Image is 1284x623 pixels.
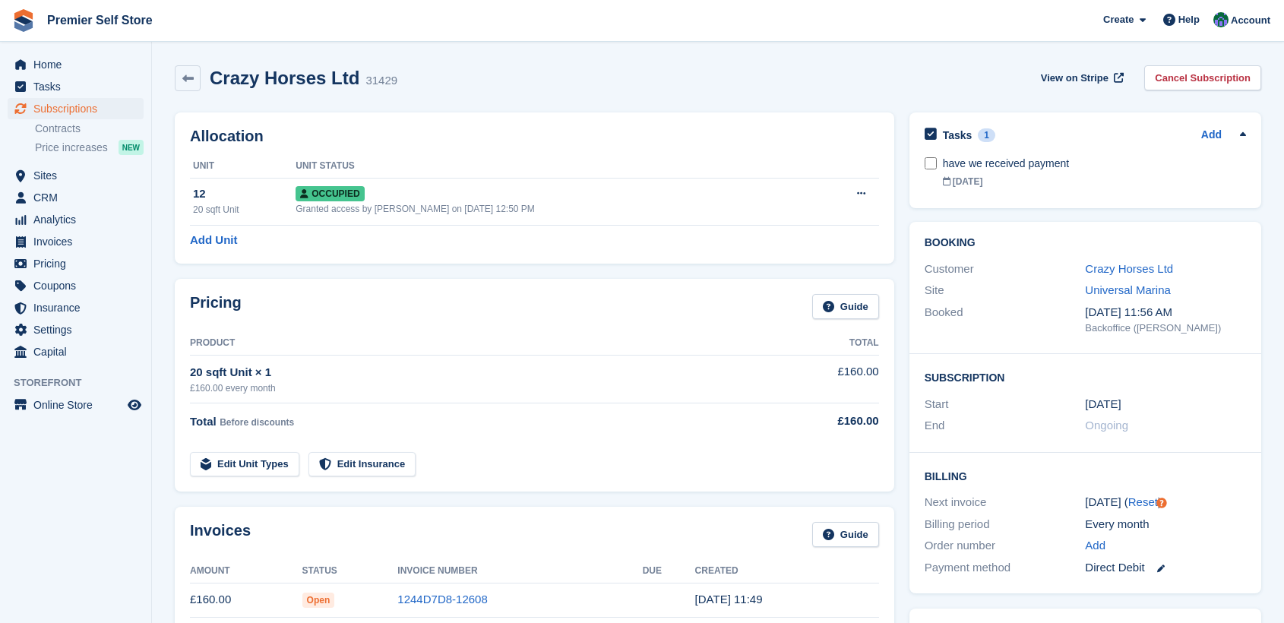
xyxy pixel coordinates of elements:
[210,68,359,88] h2: Crazy Horses Ltd
[1213,12,1229,27] img: Jo Granger
[33,275,125,296] span: Coupons
[8,394,144,416] a: menu
[220,417,294,428] span: Before discounts
[33,76,125,97] span: Tasks
[1085,537,1105,555] a: Add
[1085,559,1246,577] div: Direct Debit
[33,165,125,186] span: Sites
[8,341,144,362] a: menu
[1128,495,1158,508] a: Reset
[1085,494,1246,511] div: [DATE] ( )
[190,583,302,617] td: £160.00
[296,202,810,216] div: Granted access by [PERSON_NAME] on [DATE] 12:50 PM
[119,140,144,155] div: NEW
[925,494,1086,511] div: Next invoice
[8,76,144,97] a: menu
[1085,321,1246,336] div: Backoffice ([PERSON_NAME])
[1041,71,1108,86] span: View on Stripe
[1085,262,1173,275] a: Crazy Horses Ltd
[943,128,972,142] h2: Tasks
[8,187,144,208] a: menu
[925,396,1086,413] div: Start
[33,253,125,274] span: Pricing
[190,522,251,547] h2: Invoices
[8,319,144,340] a: menu
[1103,12,1134,27] span: Create
[302,559,398,583] th: Status
[35,139,144,156] a: Price increases NEW
[190,331,773,356] th: Product
[925,304,1086,336] div: Booked
[1035,65,1127,90] a: View on Stripe
[773,413,879,430] div: £160.00
[193,203,296,217] div: 20 sqft Unit
[33,394,125,416] span: Online Store
[8,98,144,119] a: menu
[1085,283,1171,296] a: Universal Marina
[190,154,296,179] th: Unit
[8,275,144,296] a: menu
[190,232,237,249] a: Add Unit
[33,319,125,340] span: Settings
[41,8,159,33] a: Premier Self Store
[190,415,217,428] span: Total
[14,375,151,391] span: Storefront
[925,369,1246,384] h2: Subscription
[1231,13,1270,28] span: Account
[296,154,810,179] th: Unit Status
[1178,12,1200,27] span: Help
[1144,65,1261,90] a: Cancel Subscription
[365,72,397,90] div: 31429
[1155,496,1169,510] div: Tooltip anchor
[8,253,144,274] a: menu
[33,187,125,208] span: CRM
[1085,304,1246,321] div: [DATE] 11:56 AM
[925,282,1086,299] div: Site
[33,231,125,252] span: Invoices
[1085,396,1121,413] time: 2024-01-31 00:00:00 UTC
[978,128,995,142] div: 1
[8,231,144,252] a: menu
[943,156,1246,172] div: have we received payment
[12,9,35,32] img: stora-icon-8386f47178a22dfd0bd8f6a31ec36ba5ce8667c1dd55bd0f319d3a0aa187defe.svg
[925,537,1086,555] div: Order number
[1201,127,1222,144] a: Add
[773,331,879,356] th: Total
[943,175,1246,188] div: [DATE]
[125,396,144,414] a: Preview store
[943,148,1246,196] a: have we received payment [DATE]
[1085,419,1128,432] span: Ongoing
[296,186,364,201] span: Occupied
[773,355,879,403] td: £160.00
[33,98,125,119] span: Subscriptions
[33,297,125,318] span: Insurance
[33,209,125,230] span: Analytics
[8,165,144,186] a: menu
[190,294,242,319] h2: Pricing
[190,364,773,381] div: 20 sqft Unit × 1
[302,593,335,608] span: Open
[190,452,299,477] a: Edit Unit Types
[308,452,416,477] a: Edit Insurance
[925,516,1086,533] div: Billing period
[925,261,1086,278] div: Customer
[397,559,642,583] th: Invoice Number
[1085,516,1246,533] div: Every month
[33,54,125,75] span: Home
[925,417,1086,435] div: End
[925,237,1246,249] h2: Booking
[695,559,879,583] th: Created
[695,593,763,606] time: 2025-10-07 10:49:29 UTC
[8,297,144,318] a: menu
[925,468,1246,483] h2: Billing
[190,381,773,395] div: £160.00 every month
[812,294,879,319] a: Guide
[8,209,144,230] a: menu
[193,185,296,203] div: 12
[35,122,144,136] a: Contracts
[925,559,1086,577] div: Payment method
[190,128,879,145] h2: Allocation
[643,559,695,583] th: Due
[812,522,879,547] a: Guide
[190,559,302,583] th: Amount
